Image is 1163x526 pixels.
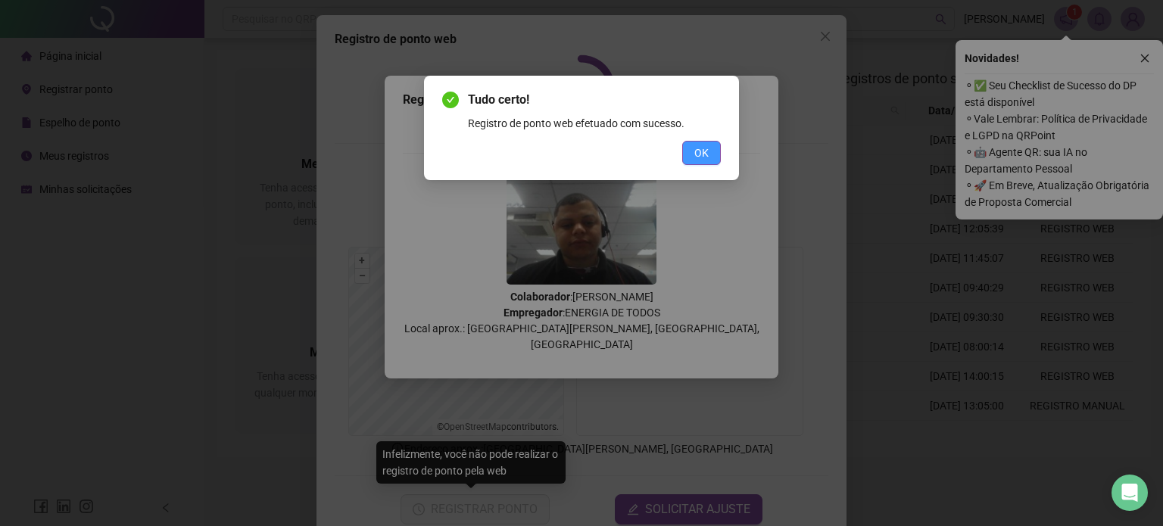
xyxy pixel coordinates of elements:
span: check-circle [442,92,459,108]
span: Tudo certo! [468,91,721,109]
div: Registro de ponto web efetuado com sucesso. [468,115,721,132]
button: OK [682,141,721,165]
div: Open Intercom Messenger [1112,475,1148,511]
span: OK [694,145,709,161]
